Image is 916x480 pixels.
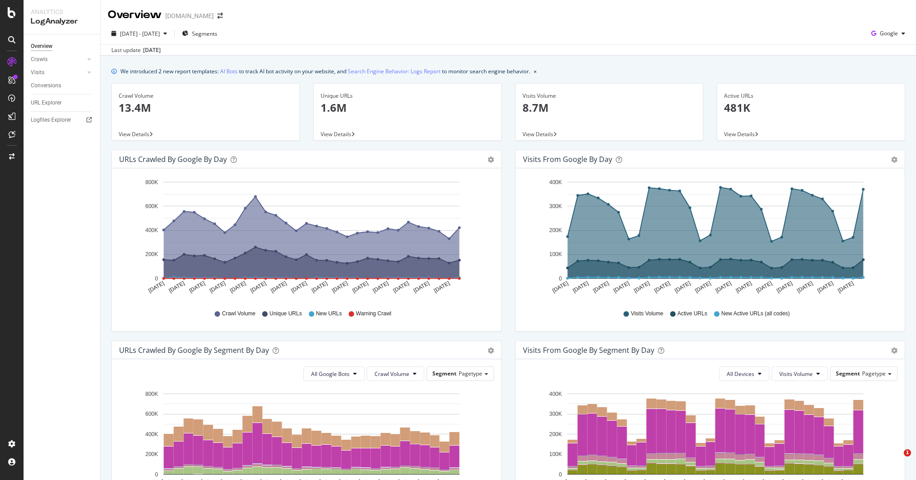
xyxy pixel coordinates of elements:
[724,100,898,115] p: 481K
[145,451,158,457] text: 200K
[653,280,671,294] text: [DATE]
[145,179,158,185] text: 800K
[351,280,369,294] text: [DATE]
[549,431,561,437] text: 200K
[303,366,364,381] button: All Google Bots
[523,92,696,100] div: Visits Volume
[143,46,161,54] div: [DATE]
[677,310,707,318] span: Active URLs
[523,100,696,115] p: 8.7M
[816,280,834,294] text: [DATE]
[31,42,94,51] a: Overview
[119,92,293,100] div: Crawl Volume
[523,176,893,301] svg: A chart.
[862,370,886,377] span: Pagetype
[220,67,238,76] a: AI Bots
[145,411,158,417] text: 600K
[311,280,329,294] text: [DATE]
[321,92,494,100] div: Unique URLs
[31,81,94,90] a: Conversions
[571,280,590,294] text: [DATE]
[836,280,854,294] text: [DATE]
[891,157,897,163] div: gear
[192,30,217,38] span: Segments
[249,280,268,294] text: [DATE]
[290,280,308,294] text: [DATE]
[31,81,61,90] div: Conversions
[719,366,769,381] button: All Devices
[891,347,897,354] div: gear
[432,370,456,377] span: Segment
[549,252,561,258] text: 100K
[31,7,93,16] div: Analytics
[108,7,162,23] div: Overview
[31,68,44,77] div: Visits
[836,370,860,377] span: Segment
[592,280,610,294] text: [DATE]
[147,280,165,294] text: [DATE]
[168,280,186,294] text: [DATE]
[119,176,489,301] svg: A chart.
[31,115,71,125] div: Logfiles Explorer
[631,310,663,318] span: Visits Volume
[559,276,562,282] text: 0
[229,280,247,294] text: [DATE]
[31,115,94,125] a: Logfiles Explorer
[549,203,561,209] text: 300K
[188,280,206,294] text: [DATE]
[367,366,424,381] button: Crawl Volume
[31,55,48,64] div: Crawls
[523,155,612,164] div: Visits from Google by day
[155,471,158,478] text: 0
[532,65,539,78] button: close banner
[31,16,93,27] div: LogAnalyzer
[145,227,158,233] text: 400K
[321,130,351,138] span: View Details
[31,55,85,64] a: Crawls
[111,46,161,54] div: Last update
[885,449,907,471] iframe: Intercom live chat
[145,431,158,437] text: 400K
[270,280,288,294] text: [DATE]
[775,280,793,294] text: [DATE]
[673,280,691,294] text: [DATE]
[755,280,773,294] text: [DATE]
[178,26,221,41] button: Segments
[412,280,431,294] text: [DATE]
[119,346,269,355] div: URLs Crawled by Google By Segment By Day
[311,370,350,378] span: All Google Bots
[120,30,160,38] span: [DATE] - [DATE]
[880,29,898,37] span: Google
[488,347,494,354] div: gear
[120,67,530,76] div: We introduced 2 new report templates: to track AI bot activity on your website, and to monitor se...
[612,280,630,294] text: [DATE]
[459,370,482,377] span: Pagetype
[559,471,562,478] text: 0
[549,411,561,417] text: 300K
[108,26,171,41] button: [DATE] - [DATE]
[779,370,813,378] span: Visits Volume
[145,391,158,397] text: 800K
[145,252,158,258] text: 200K
[714,280,732,294] text: [DATE]
[208,280,226,294] text: [DATE]
[31,68,85,77] a: Visits
[633,280,651,294] text: [DATE]
[372,280,390,294] text: [DATE]
[392,280,410,294] text: [DATE]
[31,98,62,108] div: URL Explorer
[165,11,214,20] div: [DOMAIN_NAME]
[549,451,561,457] text: 100K
[868,26,909,41] button: Google
[551,280,569,294] text: [DATE]
[31,98,94,108] a: URL Explorer
[549,179,561,185] text: 400K
[549,227,561,233] text: 200K
[724,92,898,100] div: Active URLs
[269,310,302,318] span: Unique URLs
[727,370,754,378] span: All Devices
[217,13,223,19] div: arrow-right-arrow-left
[356,310,391,318] span: Warning Crawl
[331,280,349,294] text: [DATE]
